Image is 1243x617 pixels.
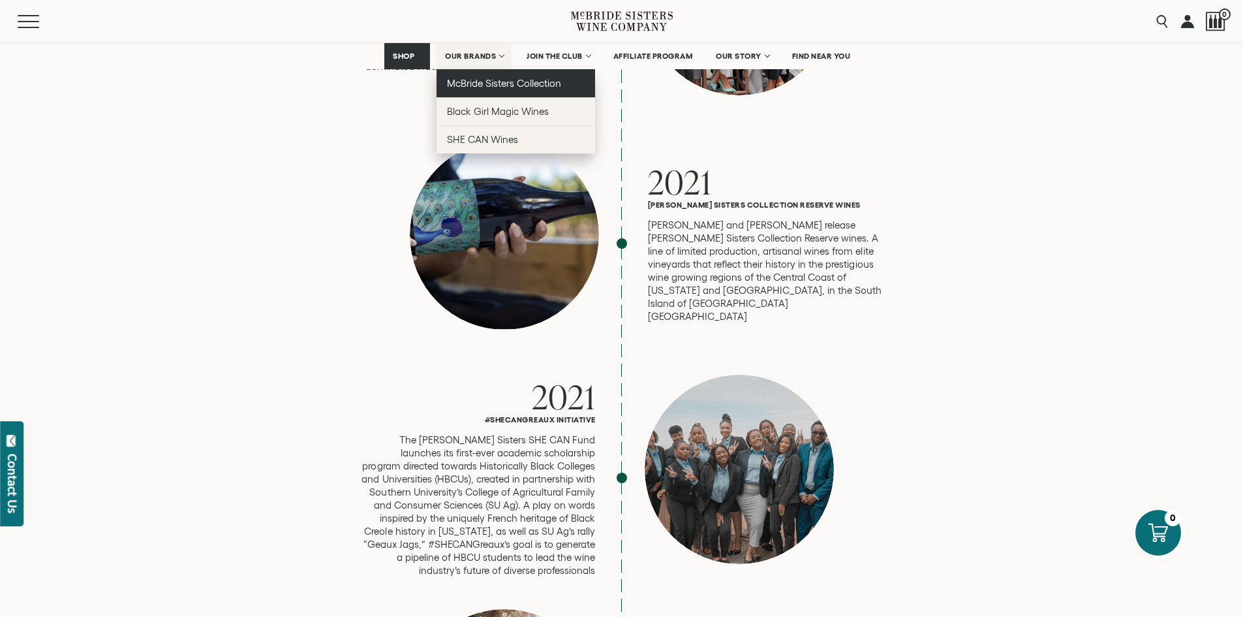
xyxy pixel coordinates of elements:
[784,43,859,69] a: FIND NEAR YOU
[605,43,701,69] a: AFFILIATE PROGRAM
[707,43,777,69] a: OUR STORY
[1219,8,1231,20] span: 0
[613,52,693,61] span: AFFILIATE PROGRAM
[437,43,512,69] a: OUR BRANDS
[527,52,583,61] span: JOIN THE CLUB
[384,43,430,69] a: SHOP
[18,15,65,28] button: Mobile Menu Trigger
[437,69,595,97] a: McBride Sisters Collection
[648,219,883,323] p: [PERSON_NAME] and [PERSON_NAME] release [PERSON_NAME] Sisters Collection Reserve wines. A line of...
[437,97,595,125] a: Black Girl Magic Wines
[792,52,851,61] span: FIND NEAR YOU
[447,78,562,89] span: McBride Sisters Collection
[716,52,761,61] span: OUR STORY
[445,52,496,61] span: OUR BRANDS
[447,106,549,117] span: Black Girl Magic Wines
[648,200,883,209] h6: [PERSON_NAME] Sisters Collection Reserve wines
[393,52,415,61] span: SHOP
[361,434,596,577] p: The [PERSON_NAME] Sisters SHE CAN Fund launches its first-ever academic scholarship program direc...
[6,454,19,513] div: Contact Us
[648,159,712,204] span: 2021
[447,134,518,145] span: SHE CAN Wines
[518,43,598,69] a: JOIN THE CLUB
[1165,510,1181,526] div: 0
[361,415,596,424] h6: #SHECANGreaux Initiative
[437,125,595,153] a: SHE CAN Wines
[532,374,596,419] span: 2021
